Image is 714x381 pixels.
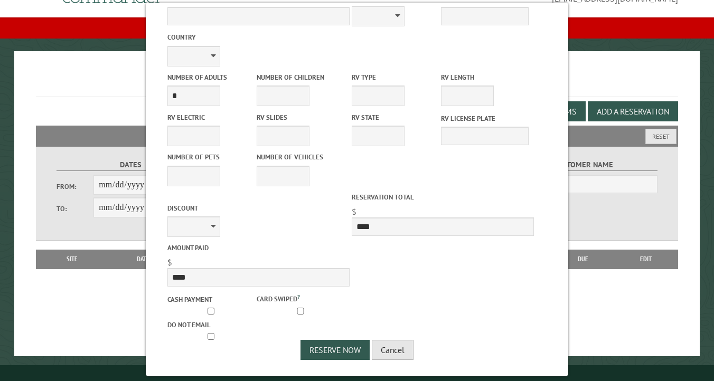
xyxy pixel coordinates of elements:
th: Site [41,250,104,269]
th: Dates [104,250,186,269]
label: Number of Pets [167,152,255,162]
label: Customer Name [510,159,657,171]
label: RV License Plate [441,113,529,123]
label: Number of Adults [167,72,255,82]
label: RV Slides [257,112,344,122]
label: Dates [57,159,204,171]
th: Due [553,250,614,269]
small: © Campground Commander LLC. All rights reserved. [297,369,417,376]
label: To: [57,204,93,214]
label: RV Type [352,72,439,82]
label: RV Length [441,72,529,82]
label: Reservation Total [352,192,534,202]
label: Number of Vehicles [257,152,344,162]
span: $ [167,257,172,268]
label: RV State [352,112,439,122]
h1: Reservations [36,68,679,97]
label: Country [167,32,350,42]
label: Discount [167,203,350,213]
th: Edit [613,250,678,269]
label: Amount paid [167,243,350,253]
label: Number of Children [257,72,344,82]
button: Reserve Now [300,340,370,360]
button: Add a Reservation [588,101,678,121]
label: Card swiped [257,292,344,304]
button: Cancel [372,340,414,360]
label: From: [57,182,93,192]
label: RV Electric [167,112,255,122]
h2: Filters [36,126,679,146]
button: Reset [645,129,677,144]
label: Do not email [167,320,255,330]
span: $ [352,206,356,217]
label: Cash payment [167,294,255,304]
a: ? [297,293,300,300]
